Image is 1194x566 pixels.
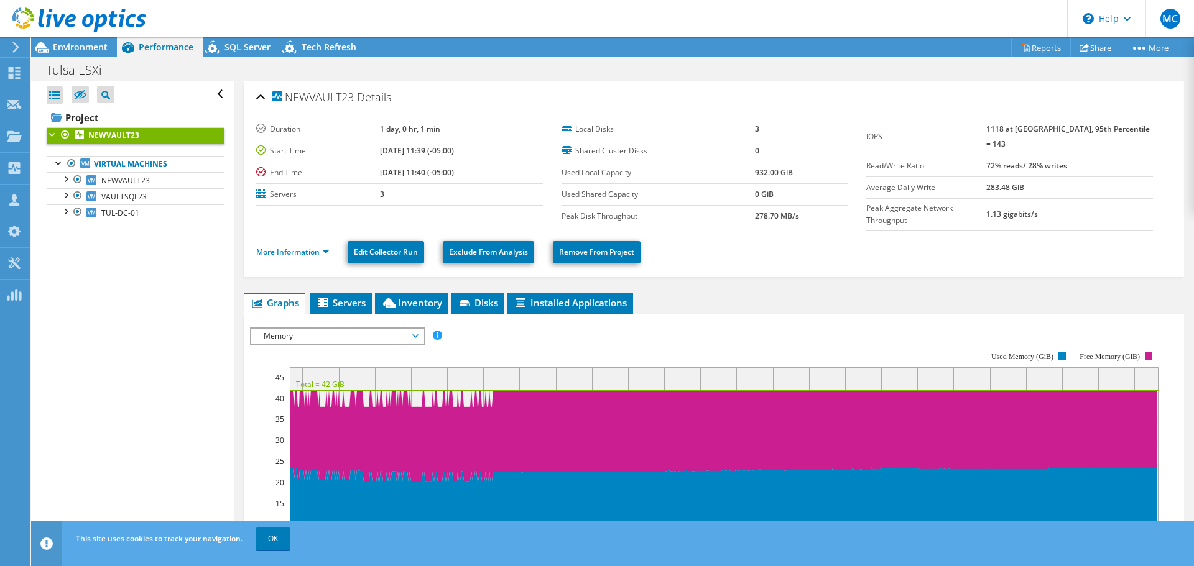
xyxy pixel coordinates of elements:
text: 25 [275,456,284,467]
a: TUL-DC-01 [47,204,224,221]
span: TUL-DC-01 [101,208,139,218]
b: 3 [755,124,759,134]
span: Tech Refresh [302,41,356,53]
a: VAULTSQL23 [47,188,224,204]
span: MC [1160,9,1180,29]
span: SQL Server [224,41,271,53]
span: Performance [139,41,193,53]
a: Remove From Project [553,241,641,263]
text: Free Memory (GiB) [1080,352,1141,361]
b: 0 [755,145,759,156]
b: 278.70 MB/s [755,211,799,221]
span: This site uses cookies to track your navigation. [76,533,243,544]
label: Peak Aggregate Network Throughput [866,202,986,227]
label: Peak Disk Throughput [562,210,755,222]
span: Disks [458,296,498,309]
span: NEWVAULT23 [272,91,354,104]
a: Share [1070,38,1121,57]
label: Used Local Capacity [562,167,755,179]
a: NEWVAULT23 [47,127,224,144]
svg: \n [1083,13,1094,24]
label: Local Disks [562,123,755,135]
a: Reports [1011,38,1071,57]
a: Edit Collector Run [348,241,424,263]
label: Start Time [256,145,379,157]
label: Shared Cluster Disks [562,145,755,157]
b: 1 day, 0 hr, 1 min [380,124,440,134]
b: 72% reads/ 28% writes [986,160,1067,171]
text: 15 [275,498,284,509]
label: Average Daily Write [866,181,986,194]
b: NEWVAULT23 [88,130,139,140]
text: 40 [275,393,284,404]
a: OK [256,527,290,550]
label: Duration [256,123,379,135]
span: NEWVAULT23 [101,175,150,186]
span: Servers [316,296,366,309]
b: 0 GiB [755,189,774,199]
h1: Tulsa ESXi [40,63,121,77]
a: NEWVAULT23 [47,172,224,188]
span: Graphs [250,296,299,309]
b: 932.00 GiB [755,167,793,178]
a: Virtual Machines [47,156,224,172]
b: 283.48 GiB [986,182,1024,193]
text: Used Memory (GiB) [991,352,1053,361]
span: Memory [257,329,417,344]
b: [DATE] 11:40 (-05:00) [380,167,454,178]
label: End Time [256,167,379,179]
b: 3 [380,189,384,199]
a: Project [47,107,224,127]
label: Servers [256,188,379,201]
text: 20 [275,477,284,488]
text: 30 [275,435,284,445]
text: Total = 42 GiB [296,379,345,390]
label: IOPS [866,130,986,143]
text: 10 [275,519,284,529]
span: Installed Applications [514,296,627,309]
a: More [1121,38,1178,57]
label: Read/Write Ratio [866,160,986,172]
b: 1118 at [GEOGRAPHIC_DATA], 95th Percentile = 143 [986,124,1150,149]
text: 45 [275,372,284,383]
span: Inventory [381,296,442,309]
span: Details [357,89,391,104]
text: 35 [275,414,284,424]
b: [DATE] 11:39 (-05:00) [380,145,454,156]
a: More Information [256,247,329,257]
span: VAULTSQL23 [101,191,147,202]
label: Used Shared Capacity [562,188,755,201]
b: 1.13 gigabits/s [986,209,1038,219]
a: Exclude From Analysis [443,241,534,263]
span: Environment [53,41,108,53]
